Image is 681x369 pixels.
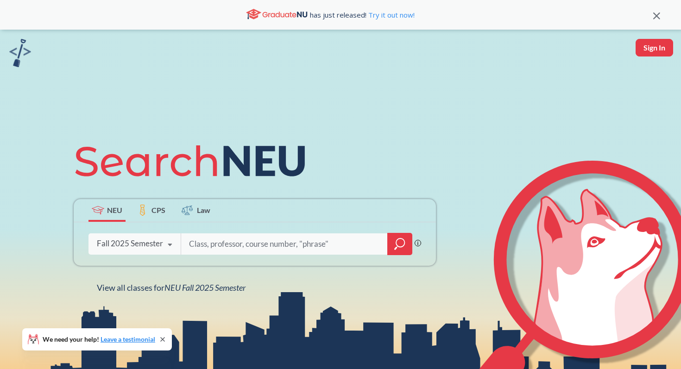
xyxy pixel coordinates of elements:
a: Try it out now! [366,10,415,19]
span: NEU [107,205,122,215]
img: sandbox logo [9,39,31,67]
span: NEU Fall 2025 Semester [164,282,246,293]
svg: magnifying glass [394,238,405,250]
span: CPS [151,205,165,215]
button: Sign In [636,39,673,56]
a: Leave a testimonial [101,335,155,343]
span: We need your help! [43,336,155,343]
span: Law [197,205,210,215]
span: View all classes for [97,282,246,293]
div: magnifying glass [387,233,412,255]
input: Class, professor, course number, "phrase" [188,234,381,254]
span: has just released! [310,10,415,20]
a: sandbox logo [9,39,31,70]
div: Fall 2025 Semester [97,238,163,249]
